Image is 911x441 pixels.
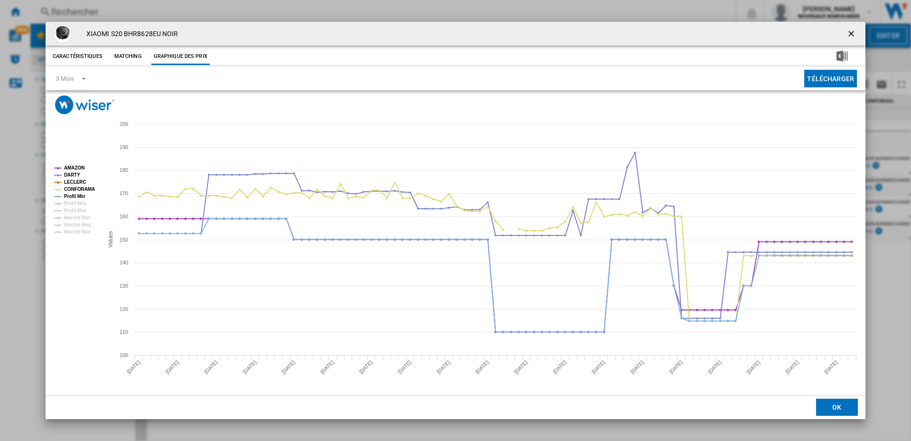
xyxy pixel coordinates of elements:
button: OK [816,399,858,416]
tspan: [DATE] [823,359,839,375]
tspan: 190 [120,144,128,150]
tspan: [DATE] [629,359,645,375]
md-dialog: Product popup [46,22,865,419]
tspan: [DATE] [164,359,180,375]
tspan: AMAZON [64,165,84,170]
tspan: 110 [120,329,128,335]
img: G_L11970223_C.jpg [53,24,72,43]
tspan: 150 [120,237,128,243]
button: Télécharger [804,70,857,87]
tspan: [DATE] [358,359,374,375]
tspan: [DATE] [126,359,141,375]
tspan: [DATE] [784,359,800,375]
tspan: 170 [120,190,128,196]
tspan: [DATE] [745,359,761,375]
tspan: 140 [120,260,128,265]
tspan: Marché Max [64,229,91,235]
button: getI18NText('BUTTONS.CLOSE_DIALOG') [843,24,862,43]
tspan: 130 [120,283,128,289]
img: excel-24x24.png [837,50,848,62]
tspan: [DATE] [436,359,451,375]
tspan: [DATE] [474,359,490,375]
tspan: [DATE] [707,359,723,375]
tspan: [DATE] [203,359,219,375]
tspan: [DATE] [319,359,335,375]
tspan: [DATE] [397,359,412,375]
button: Matching [107,48,149,65]
tspan: CONFORAMA [64,187,95,192]
tspan: 200 [120,121,128,127]
tspan: Profil Min [64,194,85,199]
h4: XIAOMI S20 BHR8628EU NOIR [82,29,178,39]
div: 3 Mois [56,75,74,82]
tspan: Profil Max [64,208,86,213]
tspan: DARTY [64,172,80,178]
tspan: [DATE] [668,359,684,375]
button: Caractéristiques [50,48,105,65]
button: Graphique des prix [151,48,210,65]
tspan: LECLERC [64,179,86,185]
tspan: [DATE] [591,359,606,375]
tspan: [DATE] [280,359,296,375]
img: logo_wiser_300x94.png [55,95,114,114]
tspan: [DATE] [513,359,529,375]
tspan: Values [107,231,114,247]
tspan: [DATE] [552,359,567,375]
tspan: 160 [120,214,128,219]
tspan: Profil Moy [64,201,87,206]
tspan: 180 [120,167,128,173]
tspan: 120 [120,306,128,312]
tspan: Marché Moy [64,222,91,227]
tspan: Marché Min [64,215,90,220]
tspan: [DATE] [242,359,258,375]
ng-md-icon: getI18NText('BUTTONS.CLOSE_DIALOG') [846,29,858,40]
tspan: 100 [120,352,128,358]
button: Télécharger au format Excel [821,48,863,65]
